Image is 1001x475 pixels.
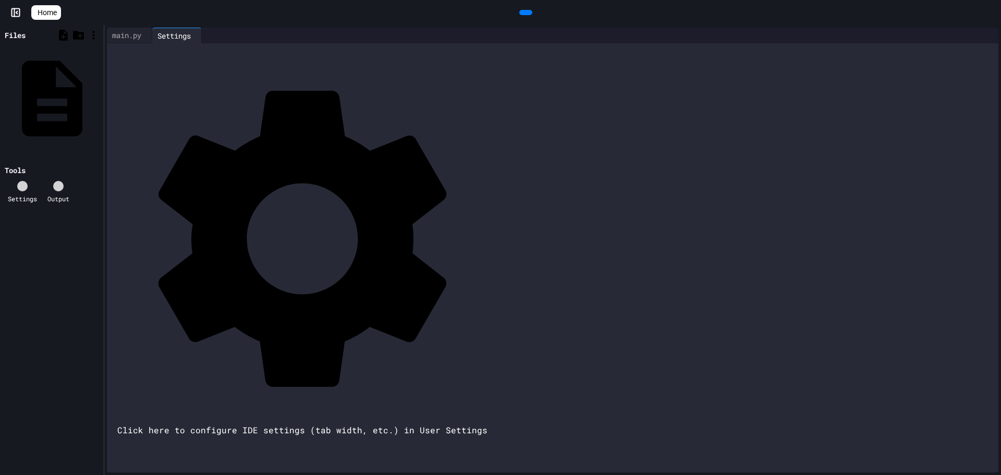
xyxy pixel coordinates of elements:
div: main.py [107,30,147,41]
span: Home [38,7,57,18]
div: Settings [152,30,196,41]
a: Home [31,5,61,20]
div: Settings [8,194,37,203]
div: Settings [152,28,202,43]
div: Files [5,30,26,41]
div: Output [47,194,69,203]
div: Tools [5,165,26,176]
div: main.py [107,28,152,43]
